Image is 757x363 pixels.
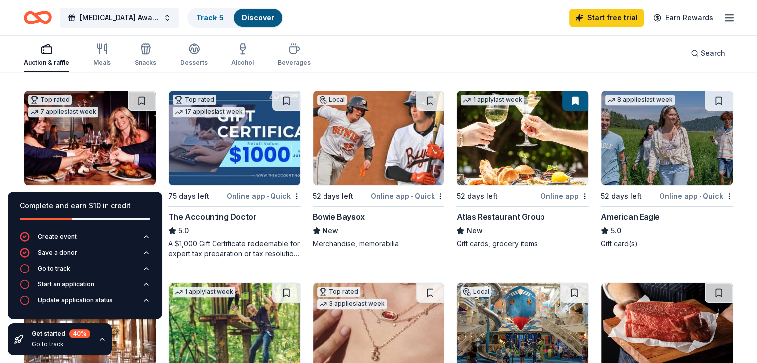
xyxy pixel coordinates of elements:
div: Online app Quick [659,190,733,202]
div: 75 days left [168,190,209,202]
div: Meals [93,59,111,67]
div: Merchandise, memorabilia [313,239,445,249]
div: Top rated [173,95,216,105]
span: [MEDICAL_DATA] Awareness and Education Fundraiser [80,12,159,24]
div: Online app Quick [227,190,301,202]
button: Meals [93,39,111,72]
div: Local [317,95,347,105]
span: New [466,225,482,237]
div: Update application status [38,296,113,304]
button: Start an application [20,279,150,295]
span: 5.0 [611,225,621,237]
img: Image for Bowie Baysox [313,91,444,185]
span: Search [701,47,725,59]
div: Go to track [38,265,70,272]
div: Alcohol [231,59,254,67]
button: Update application status [20,295,150,311]
div: Save a donor [38,249,77,257]
div: 52 days left [313,190,353,202]
div: 52 days left [456,190,497,202]
div: 52 days left [601,190,642,202]
a: Start free trial [569,9,644,27]
div: Online app [541,190,589,202]
img: Image for Atlas Restaurant Group [457,91,588,185]
button: Search [683,43,733,63]
div: Get started [32,329,90,338]
div: American Eagle [601,211,659,223]
div: 1 apply last week [461,95,524,105]
div: 3 applies last week [317,299,387,309]
a: Image for Cooper's Hawk Winery and RestaurantsTop rated7 applieslast week52 days leftOnline app[P... [24,91,156,259]
a: Image for American Eagle8 applieslast week52 days leftOnline app•QuickAmerican Eagle5.0Gift card(s) [601,91,733,249]
a: Discover [242,13,274,22]
div: Online app Quick [371,190,444,202]
div: Local [461,287,491,297]
div: 40 % [69,329,90,338]
div: Desserts [180,59,208,67]
div: Complete and earn $10 in credit [20,200,150,212]
div: Create event [38,233,77,241]
div: 1 apply last week [173,287,235,297]
a: Image for The Accounting DoctorTop rated17 applieslast week75 days leftOnline app•QuickThe Accoun... [168,91,301,259]
img: Image for American Eagle [601,91,733,185]
div: Gift card(s) [601,239,733,249]
div: Top rated [28,95,72,105]
div: The Accounting Doctor [168,211,257,223]
div: Atlas Restaurant Group [456,211,544,223]
div: Go to track [32,340,90,348]
div: Auction & raffle [24,59,69,67]
div: Bowie Baysox [313,211,365,223]
div: 7 applies last week [28,107,98,117]
button: Go to track [20,264,150,279]
img: Image for The Accounting Doctor [169,91,300,185]
a: Home [24,6,52,29]
span: New [323,225,338,237]
div: Snacks [135,59,156,67]
div: Gift cards, grocery items [456,239,589,249]
button: Create event [20,232,150,248]
button: Snacks [135,39,156,72]
a: Earn Rewards [648,9,719,27]
button: [MEDICAL_DATA] Awareness and Education Fundraiser [60,8,179,28]
a: Image for Atlas Restaurant Group1 applylast week52 days leftOnline appAtlas Restaurant GroupNewGi... [456,91,589,249]
button: Desserts [180,39,208,72]
button: Beverages [278,39,311,72]
span: • [411,192,413,200]
div: Beverages [278,59,311,67]
button: Alcohol [231,39,254,72]
div: Top rated [317,287,360,297]
div: 8 applies last week [605,95,675,105]
div: Start an application [38,280,94,288]
button: Track· 5Discover [187,8,283,28]
a: Track· 5 [196,13,224,22]
span: • [267,192,269,200]
span: 5.0 [178,225,189,237]
div: A $1,000 Gift Certificate redeemable for expert tax preparation or tax resolution services—recipi... [168,239,301,259]
button: Auction & raffle [24,39,69,72]
span: • [699,192,701,200]
img: Image for Cooper's Hawk Winery and Restaurants [24,91,156,185]
a: Image for Bowie BaysoxLocal52 days leftOnline app•QuickBowie BaysoxNewMerchandise, memorabilia [313,91,445,249]
div: 17 applies last week [173,107,245,117]
button: Save a donor [20,248,150,264]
